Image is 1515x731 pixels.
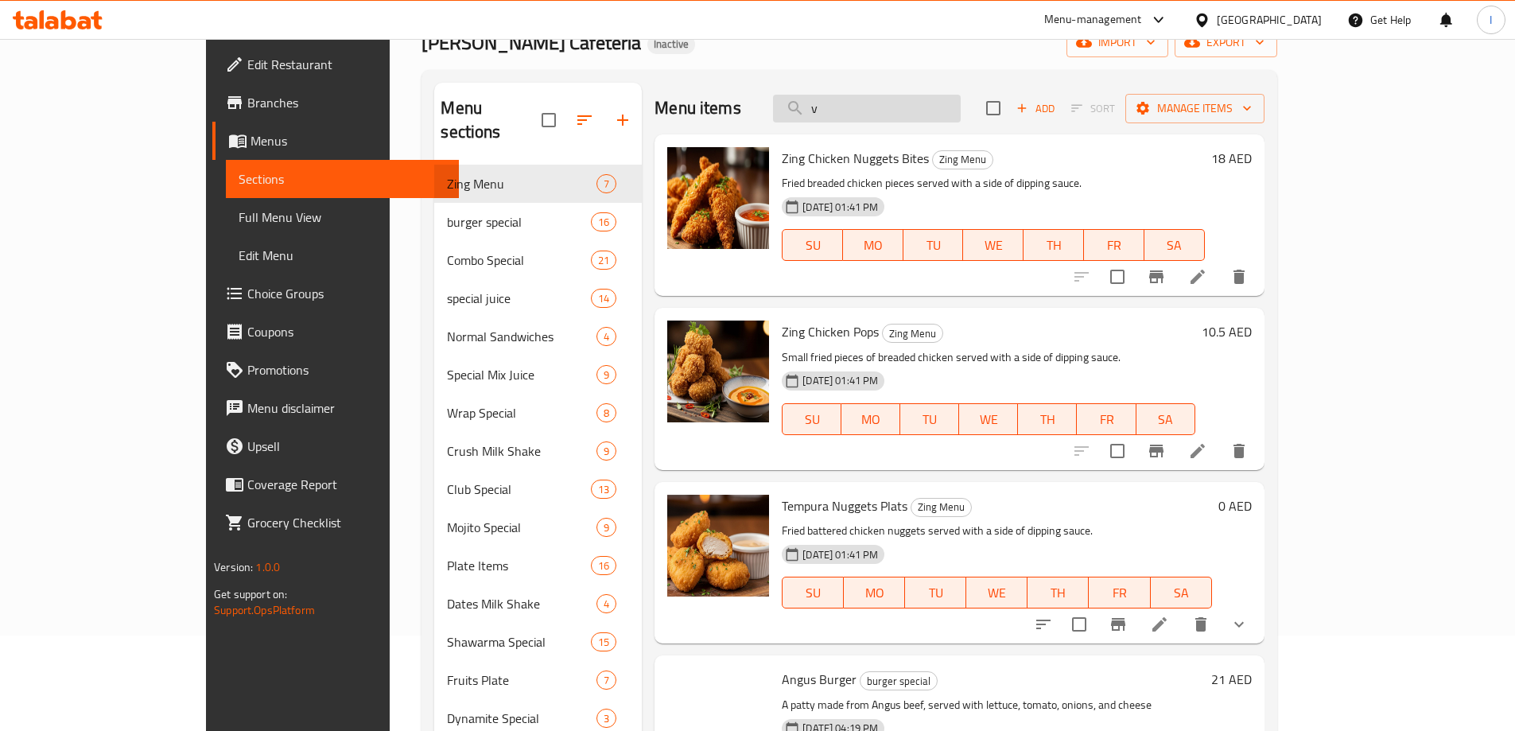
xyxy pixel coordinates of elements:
span: Sort sections [565,101,604,139]
div: items [591,289,616,308]
button: delete [1182,605,1220,644]
a: Upsell [212,427,459,465]
span: Branches [247,93,446,112]
div: Menu-management [1044,10,1142,29]
button: Branch-specific-item [1137,258,1175,296]
div: Normal Sandwiches4 [434,317,642,356]
span: 7 [597,177,616,192]
div: items [596,518,616,537]
span: Crush Milk Shake [447,441,596,461]
span: Club Special [447,480,591,499]
button: Branch-specific-item [1099,605,1137,644]
span: Zing Menu [447,174,596,193]
span: MO [849,234,897,257]
span: 16 [592,558,616,574]
span: Menus [251,131,446,150]
span: Select to update [1101,434,1134,468]
div: items [596,594,616,613]
span: Choice Groups [247,284,446,303]
span: 14 [592,291,616,306]
a: Edit menu item [1150,615,1169,634]
div: Mojito Special [447,518,596,537]
div: Special Mix Juice9 [434,356,642,394]
span: MO [850,581,899,605]
span: Select section [977,91,1010,125]
span: 13 [592,482,616,497]
span: Tempura Nuggets Plats [782,494,907,518]
span: 4 [597,329,616,344]
h2: Menu items [655,96,741,120]
span: Zing Chicken Pops [782,320,879,344]
svg: Show Choices [1229,615,1249,634]
button: FR [1077,403,1136,435]
a: Grocery Checklist [212,504,459,542]
span: Inactive [647,37,695,51]
div: Fruits Plate7 [434,661,642,699]
span: Promotions [247,360,446,379]
span: FR [1090,234,1138,257]
span: special juice [447,289,591,308]
span: TH [1034,581,1082,605]
button: SA [1144,229,1205,261]
div: Fruits Plate [447,671,596,690]
button: SU [782,229,843,261]
button: FR [1089,577,1150,609]
button: MO [843,229,903,261]
span: I [1490,11,1492,29]
img: Zing Chicken Nuggets Bites [667,147,769,249]
span: WE [973,581,1021,605]
a: Support.OpsPlatform [214,600,315,620]
a: Coverage Report [212,465,459,504]
div: Combo Special21 [434,241,642,279]
span: Wrap Special [447,403,596,422]
div: items [591,212,616,231]
div: items [591,556,616,575]
div: Dates Milk Shake4 [434,585,642,623]
span: export [1187,33,1264,52]
button: delete [1220,258,1258,296]
span: SA [1157,581,1206,605]
span: SU [789,234,837,257]
span: Shawarma Special [447,632,591,651]
div: Club Special13 [434,470,642,508]
div: Zing Menu [911,498,972,517]
span: Select all sections [532,103,565,137]
span: 8 [597,406,616,421]
span: Zing Menu [933,150,993,169]
a: Choice Groups [212,274,459,313]
button: SU [782,577,844,609]
a: Branches [212,84,459,122]
button: Manage items [1125,94,1264,123]
span: Sections [239,169,446,189]
span: [PERSON_NAME] Cafeteria [421,25,641,60]
span: 16 [592,215,616,230]
button: TU [903,229,964,261]
input: search [773,95,961,122]
button: MO [841,403,900,435]
button: Branch-specific-item [1137,432,1175,470]
div: items [591,480,616,499]
button: delete [1220,432,1258,470]
a: Menu disclaimer [212,389,459,427]
div: Inactive [647,35,695,54]
p: Fried battered chicken nuggets served with a side of dipping sauce. [782,521,1211,541]
div: items [596,365,616,384]
div: Mojito Special9 [434,508,642,546]
a: Edit Restaurant [212,45,459,84]
button: MO [844,577,905,609]
span: MO [848,408,894,431]
div: items [596,671,616,690]
span: Dynamite Special [447,709,596,728]
div: Normal Sandwiches [447,327,596,346]
div: burger special [447,212,591,231]
div: Zing Menu [932,150,993,169]
button: WE [959,403,1018,435]
span: Select to update [1101,260,1134,294]
div: Shawarma Special15 [434,623,642,661]
h6: 0 AED [1218,495,1252,517]
img: Tempura Nuggets Plats [667,495,769,597]
button: SA [1136,403,1195,435]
